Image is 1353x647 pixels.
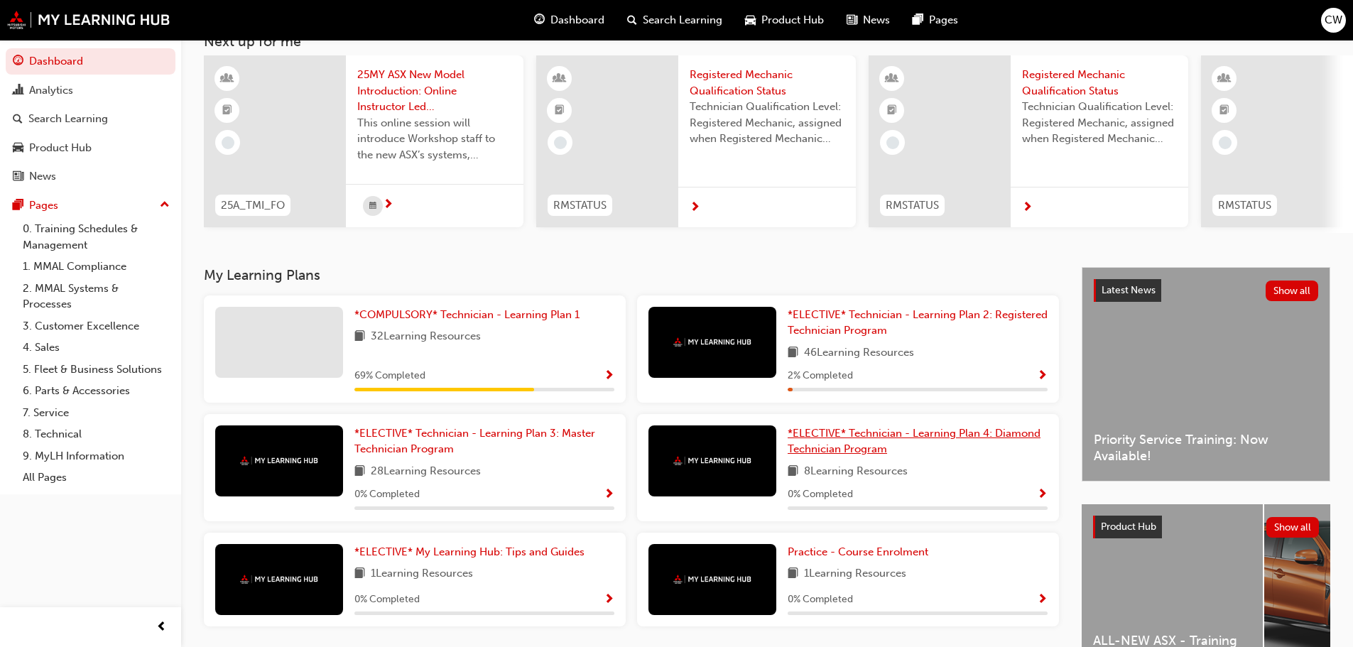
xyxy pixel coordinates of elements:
[17,278,175,315] a: 2. MMAL Systems & Processes
[804,565,906,583] span: 1 Learning Resources
[29,168,56,185] div: News
[1321,8,1346,33] button: CW
[788,545,928,558] span: Practice - Course Enrolment
[788,544,934,560] a: Practice - Course Enrolment
[555,102,565,120] span: booktick-icon
[788,486,853,503] span: 0 % Completed
[788,344,798,362] span: book-icon
[17,467,175,489] a: All Pages
[29,82,73,99] div: Analytics
[553,197,607,214] span: RMSTATUS
[6,48,175,75] a: Dashboard
[6,192,175,219] button: Pages
[523,6,616,35] a: guage-iconDashboard
[13,113,23,126] span: search-icon
[6,135,175,161] a: Product Hub
[28,111,108,127] div: Search Learning
[6,45,175,192] button: DashboardAnalyticsSearch LearningProduct HubNews
[371,328,481,346] span: 32 Learning Resources
[690,67,844,99] span: Registered Mechanic Qualification Status
[354,544,590,560] a: *ELECTIVE* My Learning Hub: Tips and Guides
[222,136,234,149] span: learningRecordVerb_NONE-icon
[160,196,170,214] span: up-icon
[1218,197,1271,214] span: RMSTATUS
[804,463,908,481] span: 8 Learning Resources
[354,463,365,481] span: book-icon
[1082,267,1330,482] a: Latest NewsShow allPriority Service Training: Now Available!
[354,328,365,346] span: book-icon
[156,619,167,636] span: prev-icon
[17,359,175,381] a: 5. Fleet & Business Solutions
[536,55,856,227] a: RMSTATUSRegistered Mechanic Qualification StatusTechnician Qualification Level: Registered Mechan...
[13,55,23,68] span: guage-icon
[357,115,512,163] span: This online session will introduce Workshop staff to the new ASX’s systems, software, servicing p...
[6,106,175,132] a: Search Learning
[1022,99,1177,147] span: Technician Qualification Level: Registered Mechanic, assigned when Registered Mechanic modules ha...
[554,136,567,149] span: learningRecordVerb_NONE-icon
[371,565,473,583] span: 1 Learning Resources
[1219,102,1229,120] span: booktick-icon
[616,6,734,35] a: search-iconSearch Learning
[354,486,420,503] span: 0 % Completed
[354,368,425,384] span: 69 % Completed
[354,592,420,608] span: 0 % Completed
[1094,432,1318,464] span: Priority Service Training: Now Available!
[17,218,175,256] a: 0. Training Schedules & Management
[354,308,580,321] span: *COMPULSORY* Technician - Learning Plan 1
[673,456,751,465] img: mmal
[788,463,798,481] span: book-icon
[673,575,751,584] img: mmal
[604,591,614,609] button: Show Progress
[17,402,175,424] a: 7. Service
[17,315,175,337] a: 3. Customer Excellence
[1094,279,1318,302] a: Latest NewsShow all
[734,6,835,35] a: car-iconProduct Hub
[357,67,512,115] span: 25MY ASX New Model Introduction: Online Instructor Led Training
[835,6,901,35] a: news-iconNews
[788,565,798,583] span: book-icon
[222,70,232,88] span: learningResourceType_INSTRUCTOR_LED-icon
[869,55,1188,227] a: RMSTATUSRegistered Mechanic Qualification StatusTechnician Qualification Level: Registered Mechan...
[240,575,318,584] img: mmal
[371,463,481,481] span: 28 Learning Resources
[1266,281,1319,301] button: Show all
[7,11,170,29] img: mmal
[1037,370,1048,383] span: Show Progress
[354,427,595,456] span: *ELECTIVE* Technician - Learning Plan 3: Master Technician Program
[690,202,700,214] span: next-icon
[627,11,637,29] span: search-icon
[1037,591,1048,609] button: Show Progress
[1022,67,1177,99] span: Registered Mechanic Qualification Status
[17,423,175,445] a: 8. Technical
[690,99,844,147] span: Technician Qualification Level: Registered Mechanic, assigned when Registered Mechanic modules ha...
[788,368,853,384] span: 2 % Completed
[1266,517,1320,538] button: Show all
[204,55,523,227] a: 25A_TMI_FO25MY ASX New Model Introduction: Online Instructor Led TrainingThis online session will...
[886,136,899,149] span: learningRecordVerb_NONE-icon
[369,197,376,215] span: calendar-icon
[354,565,365,583] span: book-icon
[13,200,23,212] span: pages-icon
[804,344,914,362] span: 46 Learning Resources
[555,70,565,88] span: learningResourceType_INSTRUCTOR_LED-icon
[221,197,285,214] span: 25A_TMI_FO
[29,197,58,214] div: Pages
[788,427,1040,456] span: *ELECTIVE* Technician - Learning Plan 4: Diamond Technician Program
[745,11,756,29] span: car-icon
[6,163,175,190] a: News
[1037,594,1048,607] span: Show Progress
[1219,70,1229,88] span: learningResourceType_INSTRUCTOR_LED-icon
[788,307,1048,339] a: *ELECTIVE* Technician - Learning Plan 2: Registered Technician Program
[863,12,890,28] span: News
[354,545,585,558] span: *ELECTIVE* My Learning Hub: Tips and Guides
[204,267,1059,283] h3: My Learning Plans
[673,337,751,347] img: mmal
[604,489,614,501] span: Show Progress
[1037,367,1048,385] button: Show Progress
[847,11,857,29] span: news-icon
[604,367,614,385] button: Show Progress
[929,12,958,28] span: Pages
[887,102,897,120] span: booktick-icon
[1022,202,1033,214] span: next-icon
